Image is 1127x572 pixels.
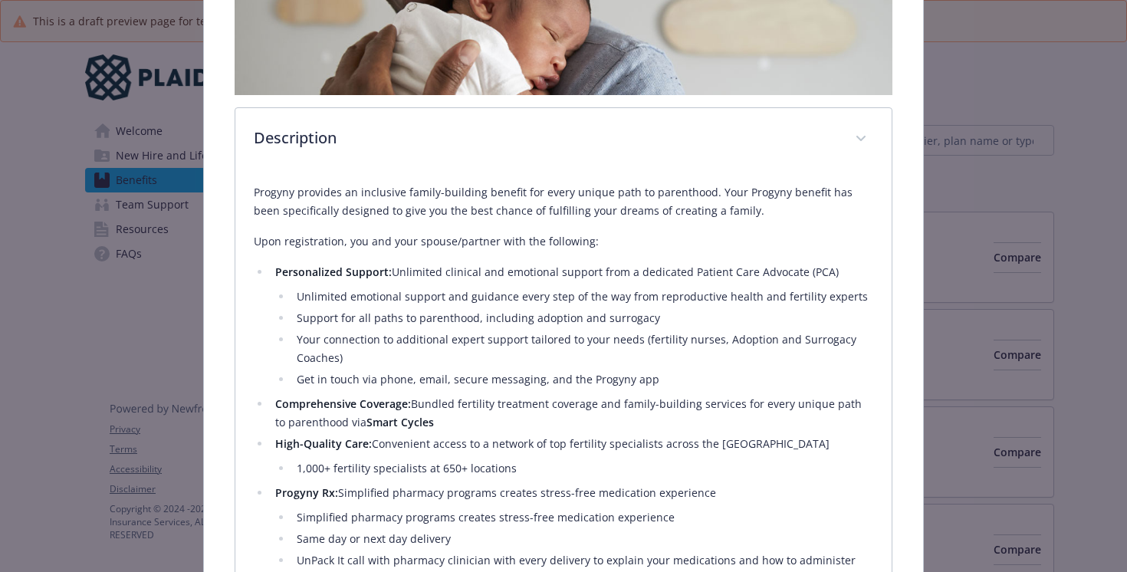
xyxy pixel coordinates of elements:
li: Same day or next day delivery [292,530,874,548]
p: Description [254,127,837,150]
li: Bundled fertility treatment coverage and family-building services for every unique path to parent... [271,395,874,432]
p: Progyny provides an inclusive family-building benefit for every unique path to parenthood. Your P... [254,183,874,220]
li: Support for all paths to parenthood, including adoption and surrogacy [292,309,874,327]
li: Get in touch via phone, email, secure messaging, and the Progyny app [292,370,874,389]
div: Description [235,108,892,171]
li: Convenient access to a network of top fertility specialists across the [GEOGRAPHIC_DATA] [271,435,874,478]
strong: Personalized Support: [275,265,392,279]
strong: Progyny Rx: [275,485,338,500]
li: 1,000+ fertility specialists at 650+ locations [292,459,874,478]
li: Simplified pharmacy programs creates stress-free medication experience [292,508,874,527]
li: Your connection to additional expert support tailored to your needs (fertility nurses, Adoption a... [292,330,874,367]
strong: Comprehensive Coverage: [275,396,411,411]
strong: High-Quality Care: [275,436,372,451]
p: Upon registration, you and your spouse/partner with the following: [254,232,874,251]
strong: Smart Cycles [366,415,434,429]
li: Unlimited emotional support and guidance every step of the way from reproductive health and ferti... [292,288,874,306]
li: Unlimited clinical and emotional support from a dedicated Patient Care Advocate (PCA) [271,263,874,389]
